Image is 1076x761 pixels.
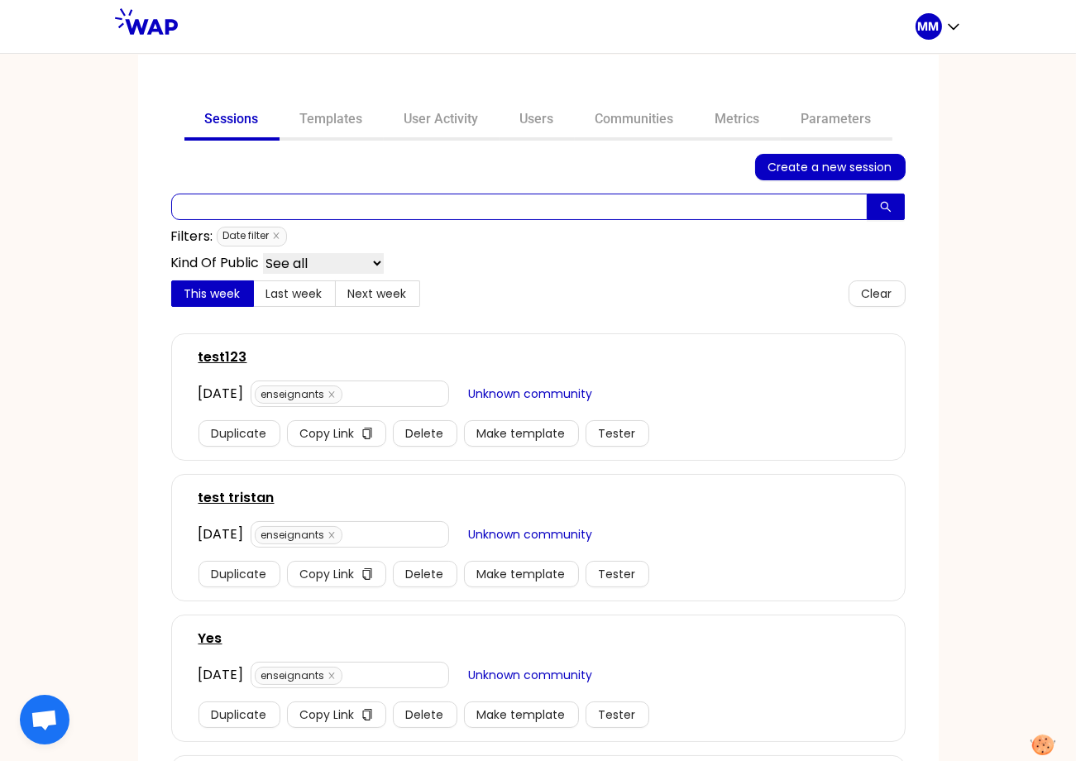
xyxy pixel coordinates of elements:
span: close [328,531,336,539]
div: [DATE] [198,524,244,544]
button: Delete [393,561,457,587]
button: Tester [586,701,649,728]
button: search [867,194,905,220]
button: Make template [464,701,579,728]
span: Duplicate [212,565,267,583]
button: Copy Linkcopy [287,561,386,587]
span: Make template [477,706,566,724]
span: copy [361,568,373,582]
span: enseignants [255,667,342,685]
a: User Activity [384,101,500,141]
button: Make template [464,420,579,447]
a: test tristan [198,488,275,508]
span: search [880,201,892,214]
span: Next week [348,285,407,302]
p: Kind Of Public [171,253,260,274]
a: Templates [280,101,384,141]
span: Unknown community [469,666,593,684]
span: enseignants [255,385,342,404]
span: close [328,672,336,680]
span: Copy Link [300,424,355,443]
span: Copy Link [300,706,355,724]
span: Make template [477,424,566,443]
button: Unknown community [456,380,606,407]
span: copy [361,709,373,722]
button: Unknown community [456,521,606,548]
button: Make template [464,561,579,587]
span: Last week [266,285,323,302]
span: Duplicate [212,706,267,724]
button: Duplicate [198,420,280,447]
button: Tester [586,420,649,447]
span: Tester [599,565,636,583]
span: Delete [406,424,444,443]
button: Create a new session [755,154,906,180]
button: Clear [849,280,906,307]
span: enseignants [255,526,342,544]
div: Ouvrir le chat [20,695,69,744]
span: Duplicate [212,424,267,443]
a: Sessions [184,101,280,141]
div: [DATE] [198,384,244,404]
span: Create a new session [768,158,892,176]
a: Metrics [695,101,781,141]
span: Make template [477,565,566,583]
span: copy [361,428,373,441]
button: Duplicate [198,701,280,728]
span: close [272,232,280,240]
span: Tester [599,706,636,724]
a: test123 [198,347,247,367]
span: Delete [406,706,444,724]
button: Copy Linkcopy [287,701,386,728]
button: Delete [393,701,457,728]
button: Copy Linkcopy [287,420,386,447]
a: Yes [198,629,222,649]
span: This week [184,285,241,302]
span: Date filter [217,227,287,246]
div: [DATE] [198,665,244,685]
span: close [328,390,336,399]
span: Delete [406,565,444,583]
a: Parameters [781,101,892,141]
a: Communities [575,101,695,141]
span: Clear [862,285,892,303]
span: Unknown community [469,385,593,403]
button: Unknown community [456,662,606,688]
span: Unknown community [469,525,593,543]
button: MM [916,13,962,40]
span: Tester [599,424,636,443]
p: MM [918,18,940,35]
a: Users [500,101,575,141]
button: Delete [393,420,457,447]
button: Tester [586,561,649,587]
p: Filters: [171,227,213,246]
button: Duplicate [198,561,280,587]
span: Copy Link [300,565,355,583]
